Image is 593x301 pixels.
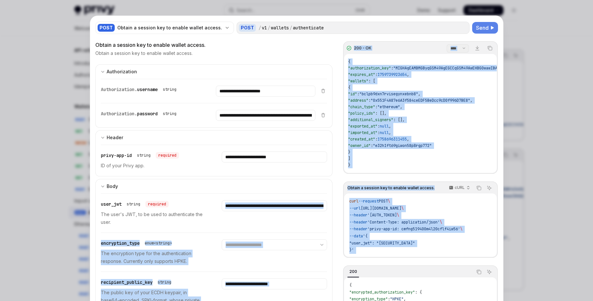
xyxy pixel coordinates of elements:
[367,226,460,232] span: 'privy-app-id: cmfng519400m4l20cflf4iw56'
[349,213,367,218] span: --header
[101,86,179,93] div: Authorization.username
[348,156,350,161] span: ]
[268,25,270,31] div: /
[380,130,389,135] span: null
[101,162,206,170] p: ID of your Privy app.
[101,201,122,207] span: user_jwt
[349,234,363,239] span: --data
[485,184,493,192] button: Ask AI
[101,111,137,117] span: Authorization.
[391,66,393,71] span: :
[348,91,357,97] span: "id"
[348,150,350,155] span: }
[137,87,158,92] span: username
[95,130,333,145] button: Expand input section
[375,111,387,116] span: : [],
[156,152,179,159] div: required
[389,124,391,129] span: ,
[455,185,465,190] p: cURL
[407,72,409,77] span: ,
[293,25,324,31] div: authenticate
[397,213,399,218] span: \
[380,124,389,129] span: null
[262,25,267,31] div: v1
[98,24,115,32] div: POST
[348,72,375,77] span: "expires_at"
[101,200,169,208] div: user_jwt
[363,234,367,239] span: '{
[377,72,407,77] span: 1759739923654
[101,151,179,159] div: privy-app-id
[473,44,482,53] a: Download response file
[472,22,498,34] button: Send
[348,85,350,90] span: {
[101,250,206,265] p: The encryption type for the authentication response. Currently only supports HPKE.
[290,25,292,31] div: /
[101,240,140,246] span: encryption_type
[368,98,371,103] span: :
[145,201,169,207] div: required
[361,206,401,211] span: [URL][DOMAIN_NAME]
[401,206,404,211] span: \
[101,279,153,285] span: recipient_public_key
[95,50,193,57] p: Obtain a session key to enable wallet access.
[319,88,327,93] button: Delete item
[393,117,405,122] span: : [],
[349,241,415,246] span: "user_jwt": "[SECURITY_DATA]"
[95,179,333,193] button: Expand input section
[101,239,175,247] div: encryption_type
[359,91,418,97] span: "bclpb9dxn7rvisegynxebnb8"
[101,87,137,92] span: Authorization.
[319,112,327,118] button: Delete item
[349,226,367,232] span: --header
[375,137,377,142] span: :
[375,104,377,109] span: :
[440,220,442,225] span: \
[371,98,470,103] span: "0x551F4A87e6A3f584ceEDF5BeDcc9cD0f996D7BE8"
[348,104,375,109] span: "chain_type"
[117,25,222,31] div: Obtain a session key to enable wallet access.
[377,124,380,129] span: :
[101,110,179,118] div: Authorization.password
[222,151,327,162] input: Enter privy-app-id
[470,98,472,103] span: ,
[445,182,473,193] button: cURL
[379,199,388,204] span: POST
[460,226,462,232] span: \
[486,44,494,52] button: Copy the contents from the code block
[357,91,359,97] span: :
[354,46,371,51] div: 200 - OK
[348,111,375,116] span: "policy_ids"
[95,41,333,49] div: Obtain a session key to enable wallet access.
[407,137,409,142] span: ,
[367,213,397,218] span: '[AUTH_TOKEN]
[95,64,333,79] button: Expand input section
[418,91,420,97] span: ,
[101,278,174,286] div: recipient_public_key
[349,247,354,253] span: }'
[347,268,359,275] div: 200
[348,98,368,103] span: "address"
[388,199,390,204] span: \
[375,72,377,77] span: :
[216,86,315,97] input: Enter username
[222,278,327,289] input: Enter recipient_public_key
[271,25,289,31] div: wallets
[485,268,493,276] button: Ask AI
[358,199,379,204] span: --request
[348,143,371,148] span: "owner_id"
[348,124,377,129] span: "exported_at"
[348,130,377,135] span: "imported_at"
[216,110,315,121] input: Enter password
[348,59,350,64] span: {
[348,137,375,142] span: "created_at"
[101,152,132,158] span: privy-app-id
[349,199,358,204] span: curl
[400,104,402,109] span: ,
[349,206,361,211] span: --url
[95,21,234,35] button: POSTObtain a session key to enable wallet access.
[349,290,415,295] span: "encrypted_authorization_key"
[347,185,435,191] span: Obtain a session key to enable wallet access.
[348,78,368,84] span: "wallets"
[377,137,407,142] span: 1758696311455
